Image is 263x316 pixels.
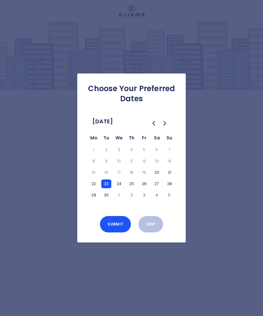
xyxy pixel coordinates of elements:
table: September 2025 [87,134,176,201]
button: Monday, September 8th, 2025 [89,157,99,166]
button: Wednesday, October 1st, 2025 [114,191,124,200]
button: Sunday, September 21st, 2025 [164,168,174,177]
button: Saturday, September 6th, 2025 [152,145,162,154]
button: Go to the Previous Month [148,118,159,129]
button: Tuesday, September 2nd, 2025 [101,145,111,154]
button: Thursday, September 25th, 2025 [126,179,137,188]
th: Wednesday [113,134,125,144]
button: Sunday, September 28th, 2025 [164,179,174,188]
button: Tuesday, September 16th, 2025 [101,168,111,177]
button: Monday, September 29th, 2025 [89,191,99,200]
button: Thursday, September 11th, 2025 [126,157,137,166]
button: Tuesday, September 23rd, 2025, selected [101,179,111,188]
span: [DATE] [92,116,113,126]
button: Saturday, September 27th, 2025 [152,179,162,188]
th: Tuesday [100,134,113,144]
button: Wednesday, September 17th, 2025 [114,168,124,177]
button: Tuesday, September 30th, 2025 [101,191,111,200]
button: Friday, October 3rd, 2025 [139,191,149,200]
button: Today, Friday, September 12th, 2025 [139,157,149,166]
button: Submit [100,216,131,232]
button: Go to the Next Month [159,118,171,129]
button: Friday, September 5th, 2025 [139,145,149,154]
button: Monday, September 15th, 2025 [89,168,99,177]
th: Thursday [125,134,138,144]
button: Tuesday, September 9th, 2025 [101,157,111,166]
button: Saturday, October 4th, 2025 [152,191,162,200]
th: Monday [87,134,100,144]
button: Thursday, September 18th, 2025 [126,168,137,177]
button: Wednesday, September 24th, 2025 [114,179,124,188]
button: Saturday, September 20th, 2025 [152,168,162,177]
th: Sunday [163,134,176,144]
button: Wednesday, September 10th, 2025 [114,157,124,166]
th: Saturday [150,134,163,144]
th: Friday [138,134,150,144]
button: Sunday, September 14th, 2025 [164,157,174,166]
h2: Choose Your Preferred Dates [82,84,181,104]
button: Thursday, September 4th, 2025 [126,145,137,154]
button: Monday, September 1st, 2025 [89,145,99,154]
button: Thursday, October 2nd, 2025 [126,191,137,200]
button: Saturday, September 13th, 2025 [152,157,162,166]
button: Wednesday, September 3rd, 2025 [114,145,124,154]
button: Friday, September 19th, 2025 [139,168,149,177]
button: Friday, September 26th, 2025 [139,179,149,188]
button: Sunday, October 5th, 2025 [164,191,174,200]
button: Sunday, September 7th, 2025 [164,145,174,154]
button: Skip [138,216,163,232]
img: Logo [119,5,144,18]
button: Monday, September 22nd, 2025 [89,179,99,188]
